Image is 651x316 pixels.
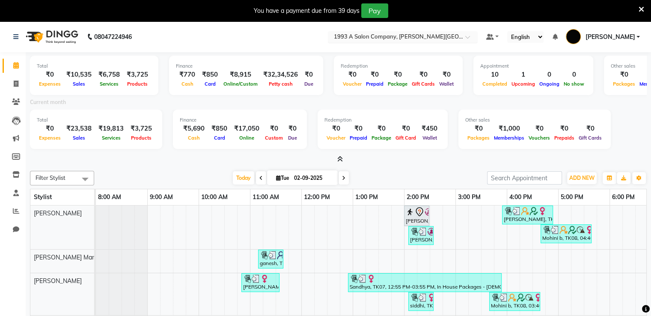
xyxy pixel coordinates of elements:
span: Prepaid [364,81,386,87]
a: 2:00 PM [404,191,431,203]
div: You have a payment due from 39 days [254,6,360,15]
a: 3:00 PM [456,191,483,203]
span: Completed [480,81,509,87]
input: 2025-09-02 [291,172,334,185]
div: Other sales [465,116,604,124]
div: 1 [509,70,537,80]
div: ₹32,34,526 [260,70,301,80]
span: Today [233,171,254,185]
span: Online [237,135,256,141]
span: ADD NEW [569,175,595,181]
div: ₹0 [341,70,364,80]
span: [PERSON_NAME] [34,277,82,285]
div: ₹0 [285,124,300,134]
span: Ongoing [537,81,562,87]
span: Cash [179,81,196,87]
div: ₹0 [437,70,456,80]
div: [PERSON_NAME], TK02, 10:50 AM-11:35 AM, Threading - Eyebrows - [DEMOGRAPHIC_DATA] (₹70),Threading... [242,274,279,291]
div: ₹770 [176,70,199,80]
div: ₹0 [324,124,348,134]
span: Gift Cards [577,135,604,141]
div: Redemption [341,63,456,70]
span: Wallet [420,135,439,141]
div: ₹0 [263,124,285,134]
span: Memberships [492,135,526,141]
div: ganesh, TK03, 11:10 AM-11:40 AM, 3 g (stripless) brazilian wax - Chin - [DEMOGRAPHIC_DATA] (₹150) [259,251,282,267]
span: Prepaids [552,135,577,141]
span: Services [98,81,121,87]
div: ₹0 [37,70,63,80]
span: Products [129,135,154,141]
span: No show [562,81,586,87]
div: Finance [180,116,300,124]
div: ₹17,050 [231,124,263,134]
span: Petty cash [267,81,295,87]
span: Custom [263,135,285,141]
div: ₹0 [348,124,369,134]
div: ₹0 [364,70,386,80]
div: ₹0 [611,70,637,80]
span: Prepaid [348,135,369,141]
a: 8:00 AM [96,191,123,203]
div: siddhi, TK05, 02:05 PM-02:35 PM, Hair Wash - Biotop - [DEMOGRAPHIC_DATA] (₹450) [409,293,433,310]
span: Card [212,135,227,141]
a: 5:00 PM [559,191,586,203]
div: ₹10,535 [63,70,95,80]
span: Stylist [34,193,52,201]
span: [PERSON_NAME] Mane [34,253,99,261]
a: 9:00 AM [148,191,175,203]
div: ₹0 [393,124,418,134]
img: logo [22,25,80,49]
a: 4:00 PM [507,191,534,203]
div: Mohini b, TK08, 03:40 PM-04:40 PM, 3 g (stripless) brazilian wax - Under arms - [DEMOGRAPHIC_DATA... [490,293,539,310]
button: ADD NEW [567,172,597,184]
span: Sales [71,135,87,141]
div: ₹3,725 [123,70,152,80]
div: ₹1,000 [492,124,526,134]
span: Voucher [341,81,364,87]
span: Packages [611,81,637,87]
div: Total [37,116,155,124]
span: Expenses [37,135,63,141]
div: ₹3,725 [127,124,155,134]
div: [PERSON_NAME], TK09, 03:55 PM-04:55 PM, Hair Wash - Biotop - [DEMOGRAPHIC_DATA] (₹450),Head Massa... [503,207,552,223]
div: ₹0 [552,124,577,134]
span: Gift Cards [410,81,437,87]
span: Due [302,81,315,87]
a: 10:00 AM [199,191,230,203]
a: 11:00 AM [250,191,281,203]
div: Appointment [480,63,586,70]
div: ₹5,690 [180,124,208,134]
div: 0 [537,70,562,80]
div: ₹0 [410,70,437,80]
span: [PERSON_NAME] [34,209,82,217]
span: Due [286,135,299,141]
span: Sales [71,81,87,87]
b: 08047224946 [94,25,132,49]
div: 10 [480,70,509,80]
div: [PERSON_NAME], TK04, 02:00 PM-02:30 PM, Hair Styling - Blow dry - [DEMOGRAPHIC_DATA] [405,207,428,225]
span: Products [125,81,150,87]
span: [PERSON_NAME] [585,33,635,42]
span: Package [386,81,410,87]
a: 6:00 PM [610,191,637,203]
div: ₹0 [37,124,63,134]
span: Packages [465,135,492,141]
div: Mohini b, TK08, 04:40 PM-05:40 PM, Hair Cut with wella Hiar wash - [DEMOGRAPHIC_DATA] (₹750) [541,226,591,242]
img: Savita HO [566,29,581,44]
div: ₹0 [526,124,552,134]
span: Gift Card [393,135,418,141]
input: Search Appointment [487,171,562,185]
span: Expenses [37,81,63,87]
a: 12:00 PM [302,191,332,203]
div: ₹0 [301,70,316,80]
div: ₹850 [208,124,231,134]
label: Current month [30,98,66,106]
span: Vouchers [526,135,552,141]
span: Voucher [324,135,348,141]
span: Wallet [437,81,456,87]
div: ₹0 [369,124,393,134]
div: ₹450 [418,124,441,134]
div: 0 [562,70,586,80]
div: Redemption [324,116,441,124]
